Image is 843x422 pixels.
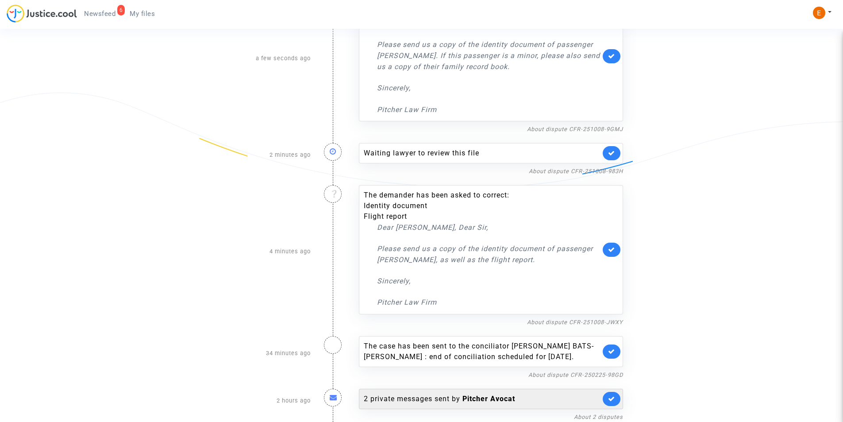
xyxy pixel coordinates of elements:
a: About 2 disputes [574,414,623,420]
span: Newsfeed [84,10,115,18]
p: Dear [PERSON_NAME], Dear Sir, [377,222,600,233]
div: 34 minutes ago [213,327,317,380]
div: 2 private messages sent by [364,394,600,404]
a: About dispute CFR-251008-JWXY [527,319,623,325]
p: Pitcher Law Firm [377,297,600,308]
div: 2 hours ago [213,380,317,422]
a: About dispute CFR-251008-983H [529,168,623,174]
a: My files [123,7,162,20]
p: Please send us a copy of the identity document of passenger [PERSON_NAME], as well as the flight ... [377,243,600,265]
p: Sincerely, [377,275,600,286]
span: to correct: [473,191,509,199]
div: The demander has been asked [364,190,600,308]
p: Pitcher Law Firm [377,104,600,115]
div: Waiting lawyer to review this file [364,148,600,159]
li: Identity document [364,201,600,211]
b: Pitcher Avocat [462,395,515,403]
a: About dispute CFR-250225-98GD [528,372,623,378]
li: Flight report [364,211,600,222]
span: My files [130,10,155,18]
img: ACg8ocIeiFvHKe4dA5oeRFd_CiCnuxWUEc1A2wYhRJE3TTWt=s96-c [813,7,825,19]
a: 6Newsfeed [77,7,123,20]
div: 4 minutes ago [213,176,317,327]
p: Sincerely, [377,82,600,93]
div: 6 [117,5,125,15]
p: Please send us a copy of the identity document of passenger [PERSON_NAME]. If this passenger is a... [377,39,600,72]
div: The case has been sent to the conciliator [PERSON_NAME] BATS-[PERSON_NAME] : end of conciliation ... [364,341,600,362]
img: jc-logo.svg [7,4,77,23]
a: About dispute CFR-251008-9GMJ [527,126,623,132]
div: 2 minutes ago [213,134,317,176]
i: ❔ [330,190,339,197]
